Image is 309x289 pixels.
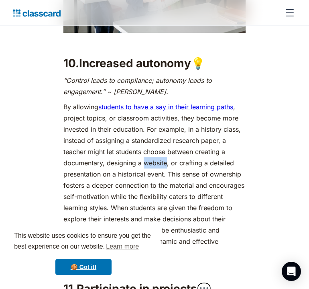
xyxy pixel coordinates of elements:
[280,3,296,22] div: menu
[63,37,246,48] p: ‍
[63,76,212,96] em: “Control leads to compliance; autonomy leads to engagement.” ~ [PERSON_NAME].
[13,7,61,18] a: home
[14,231,153,253] span: This website uses cookies to ensure you get the best experience on our website.
[63,56,246,70] h2: 10. 💡
[63,101,246,258] p: By allowing , project topics, or classroom activities, they become more invested in their educati...
[105,241,140,253] a: learn more about cookies
[282,262,301,281] div: Open Intercom Messenger
[79,56,191,70] strong: Increased autonomy
[98,103,233,111] a: students to have a say in their learning paths
[6,223,161,283] div: cookieconsent
[55,259,112,275] a: dismiss cookie message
